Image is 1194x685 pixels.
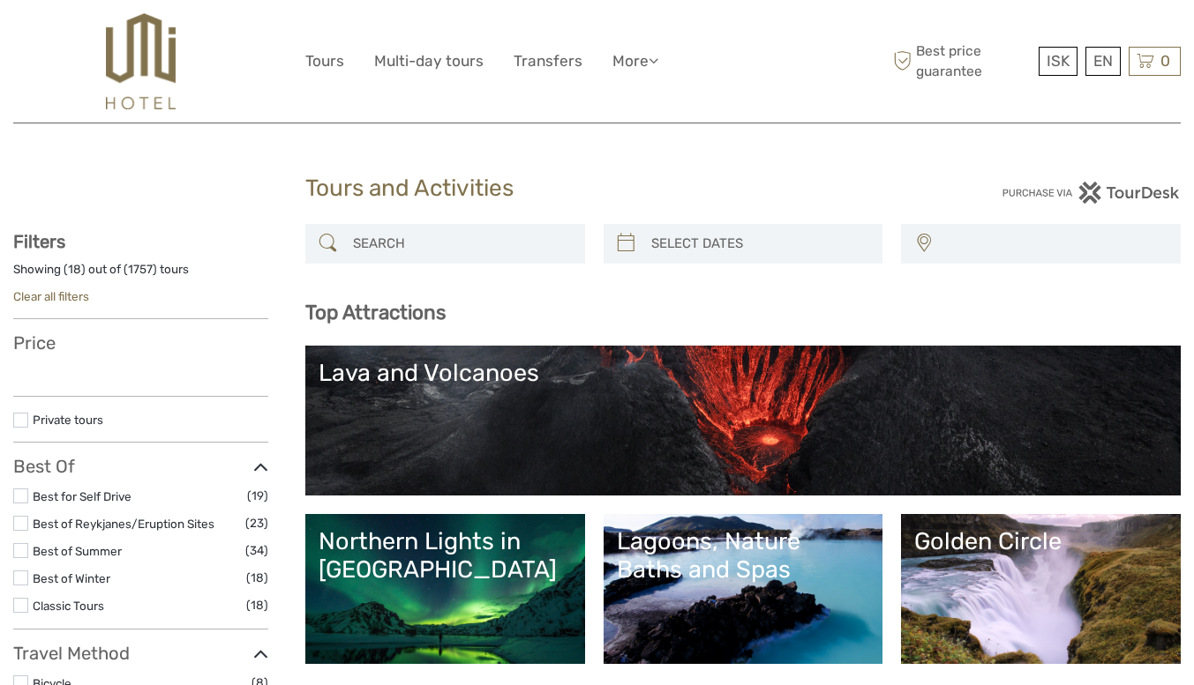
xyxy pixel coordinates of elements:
a: Clear all filters [13,289,89,303]
span: (18) [246,595,268,615]
a: Lava and Volcanoes [319,359,1168,482]
h1: Tours and Activities [305,175,890,203]
a: Tours [305,48,344,74]
a: Multi-day tours [374,48,484,74]
label: 18 [68,261,81,278]
a: Transfers [514,48,582,74]
input: SELECT DATES [644,228,875,259]
div: Showing ( ) out of ( ) tours [13,261,268,288]
strong: Filters [13,231,65,252]
a: Lagoons, Nature Baths and Spas [617,527,870,651]
span: (18) [246,568,268,588]
div: Golden Circle [914,527,1168,555]
a: Private tours [33,413,103,427]
b: Top Attractions [305,301,446,324]
h3: Price [13,332,268,354]
span: ISK [1047,52,1070,70]
span: 0 [1158,52,1173,70]
div: EN [1085,47,1121,76]
span: (19) [247,486,268,506]
label: 1757 [128,261,153,278]
div: Lagoons, Nature Baths and Spas [617,527,870,584]
a: Classic Tours [33,599,104,613]
a: More [612,48,658,74]
span: Best price guarantee [889,41,1034,80]
span: (34) [245,540,268,561]
img: PurchaseViaTourDesk.png [1002,182,1181,204]
a: Best of Winter [33,571,110,585]
a: Best for Self Drive [33,489,131,503]
a: Golden Circle [914,527,1168,651]
input: SEARCH [346,228,576,259]
img: 526-1e775aa5-7374-4589-9d7e-5793fb20bdfc_logo_big.jpg [106,13,176,109]
a: Best of Reykjanes/Eruption Sites [33,517,214,531]
div: Lava and Volcanoes [319,359,1168,387]
h3: Best Of [13,456,268,477]
span: (23) [245,513,268,533]
h3: Travel Method [13,643,268,664]
a: Northern Lights in [GEOGRAPHIC_DATA] [319,527,572,651]
div: Northern Lights in [GEOGRAPHIC_DATA] [319,527,572,584]
a: Best of Summer [33,544,122,558]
